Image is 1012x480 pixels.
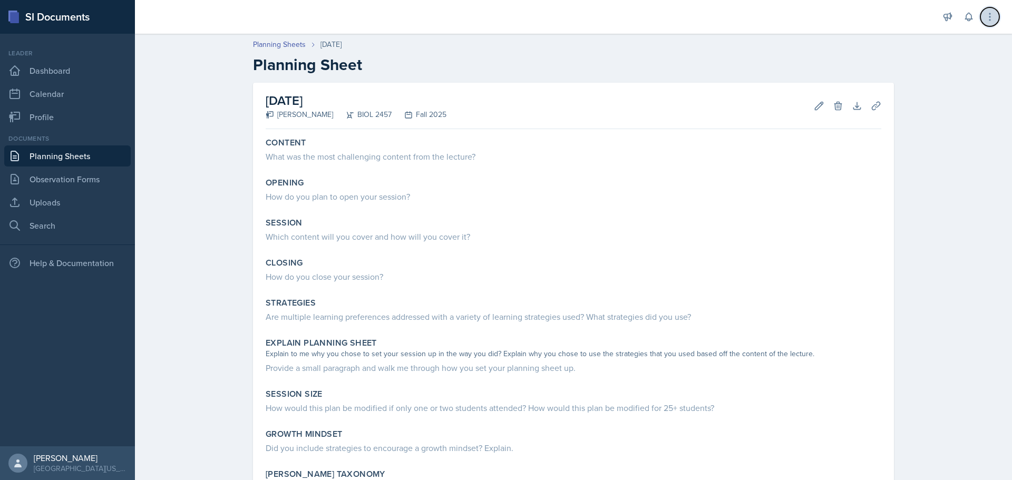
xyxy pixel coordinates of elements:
div: Documents [4,134,131,143]
div: Are multiple learning preferences addressed with a variety of learning strategies used? What stra... [266,310,881,323]
a: Observation Forms [4,169,131,190]
div: How do you close your session? [266,270,881,283]
label: Explain Planning Sheet [266,338,377,348]
div: How do you plan to open your session? [266,190,881,203]
label: [PERSON_NAME] Taxonomy [266,469,385,479]
label: Session Size [266,389,323,399]
a: Search [4,215,131,236]
a: Dashboard [4,60,131,81]
label: Closing [266,258,303,268]
label: Strategies [266,298,316,308]
a: Calendar [4,83,131,104]
div: What was the most challenging content from the lecture? [266,150,881,163]
div: Fall 2025 [392,109,446,120]
h2: [DATE] [266,91,446,110]
a: Profile [4,106,131,128]
div: Which content will you cover and how will you cover it? [266,230,881,243]
div: [PERSON_NAME] [266,109,333,120]
h2: Planning Sheet [253,55,894,74]
div: Help & Documentation [4,252,131,273]
div: BIOL 2457 [333,109,392,120]
a: Planning Sheets [253,39,306,50]
div: Provide a small paragraph and walk me through how you set your planning sheet up. [266,361,881,374]
div: Explain to me why you chose to set your session up in the way you did? Explain why you chose to u... [266,348,881,359]
a: Planning Sheets [4,145,131,166]
div: Did you include strategies to encourage a growth mindset? Explain. [266,442,881,454]
label: Opening [266,178,304,188]
div: [GEOGRAPHIC_DATA][US_STATE] [34,463,126,474]
label: Growth Mindset [266,429,343,439]
div: [PERSON_NAME] [34,453,126,463]
div: How would this plan be modified if only one or two students attended? How would this plan be modi... [266,401,881,414]
a: Uploads [4,192,131,213]
div: [DATE] [320,39,342,50]
div: Leader [4,48,131,58]
label: Content [266,138,306,148]
label: Session [266,218,303,228]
